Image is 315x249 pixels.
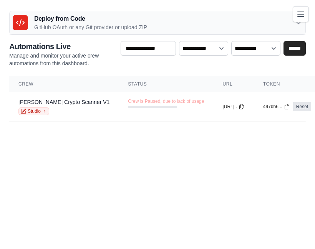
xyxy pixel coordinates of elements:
[34,14,147,23] h3: Deploy from Code
[263,104,290,110] button: 497bb6...
[18,99,109,105] a: [PERSON_NAME] Crypto Scanner V1
[9,52,114,67] p: Manage and monitor your active crew automations from this dashboard.
[34,23,147,31] p: GitHub OAuth or any Git provider or upload ZIP
[293,6,309,22] button: Toggle navigation
[128,98,204,104] span: Crew is Paused, due to lack of usage
[119,76,213,92] th: Status
[18,107,49,115] a: Studio
[9,41,114,52] h2: Automations Live
[277,212,315,249] iframe: Chat Widget
[9,76,119,92] th: Crew
[293,102,311,111] a: Reset
[213,76,254,92] th: URL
